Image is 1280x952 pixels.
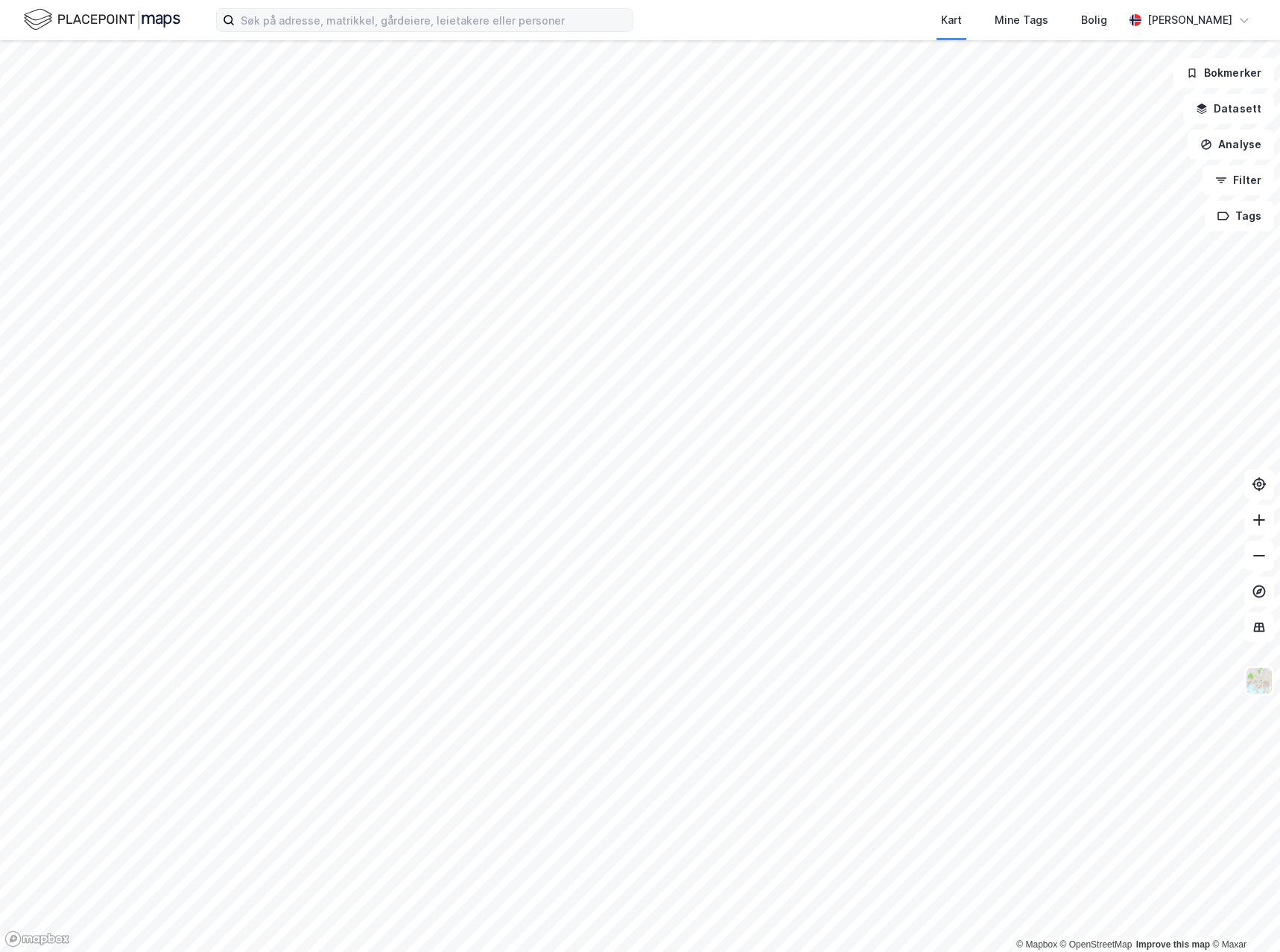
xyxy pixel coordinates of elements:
[1205,880,1280,952] iframe: Chat Widget
[1016,939,1057,950] a: Mapbox
[1173,58,1274,88] button: Bokmerker
[24,7,180,33] img: logo.f888ab2527a4732fd821a326f86c7f29.svg
[1147,11,1232,29] div: [PERSON_NAME]
[1205,201,1274,231] button: Tags
[1203,165,1274,195] button: Filter
[235,9,633,31] input: Søk på adresse, matrikkel, gårdeiere, leietakere eller personer
[1188,130,1274,159] button: Analyse
[1136,939,1210,950] a: Improve this map
[1245,667,1273,695] img: Z
[1060,939,1132,950] a: OpenStreetMap
[4,930,70,948] a: Mapbox homepage
[1205,880,1280,952] div: Kontrollprogram for chat
[941,11,962,29] div: Kart
[995,11,1048,29] div: Mine Tags
[1081,11,1107,29] div: Bolig
[1183,94,1274,124] button: Datasett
